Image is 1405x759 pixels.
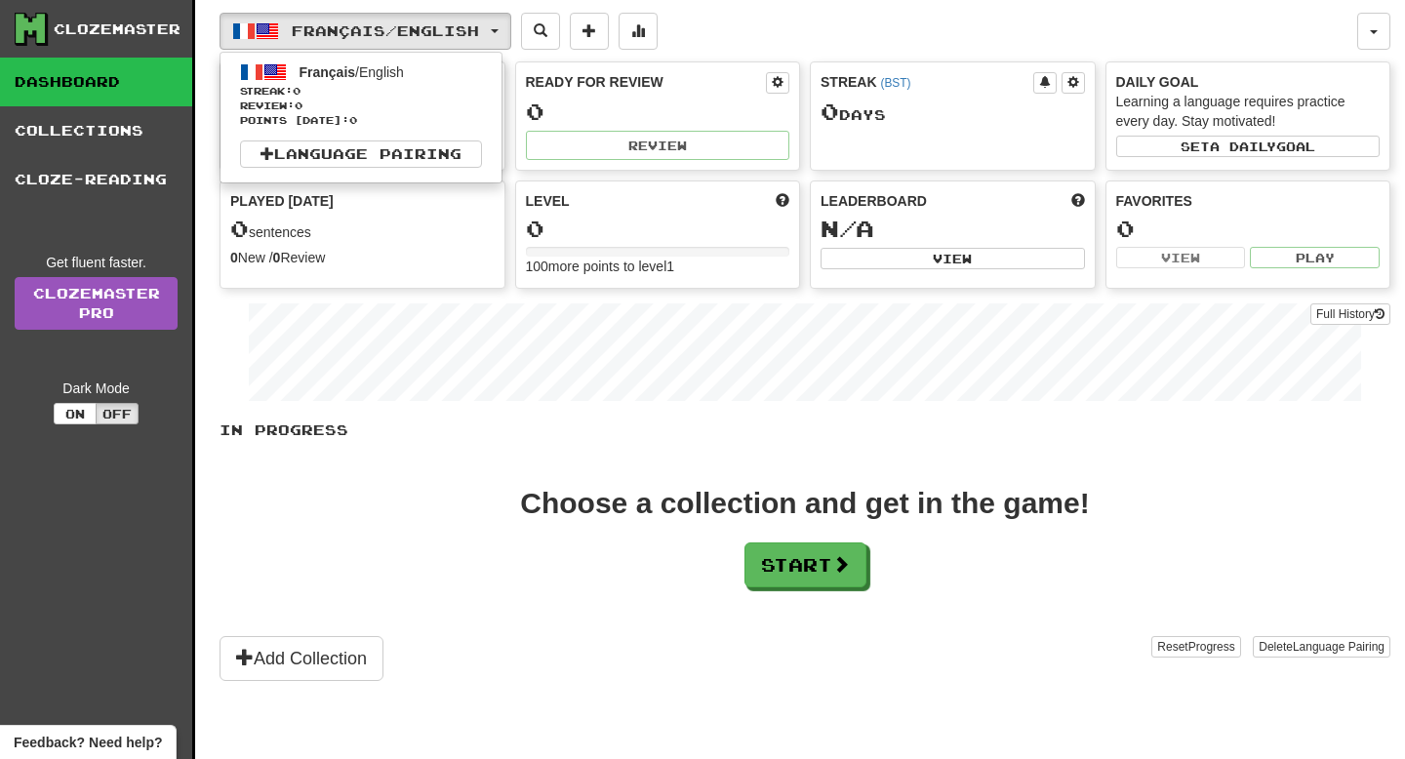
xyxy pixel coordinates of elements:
[96,403,139,424] button: Off
[54,403,97,424] button: On
[526,72,767,92] div: Ready for Review
[230,217,495,242] div: sentences
[1250,247,1380,268] button: Play
[776,191,789,211] span: Score more points to level up
[570,13,609,50] button: Add sentence to collection
[1310,303,1390,325] button: Full History
[300,64,356,80] span: Français
[521,13,560,50] button: Search sentences
[526,191,570,211] span: Level
[1151,636,1240,658] button: ResetProgress
[230,191,334,211] span: Played [DATE]
[1116,217,1381,241] div: 0
[1116,191,1381,211] div: Favorites
[1071,191,1085,211] span: This week in points, UTC
[240,140,482,168] a: Language Pairing
[1210,140,1276,153] span: a daily
[821,248,1085,269] button: View
[821,100,1085,125] div: Day s
[15,253,178,272] div: Get fluent faster.
[526,217,790,241] div: 0
[292,22,479,39] span: Français / English
[1188,640,1235,654] span: Progress
[230,248,495,267] div: New / Review
[526,257,790,276] div: 100 more points to level 1
[240,99,482,113] span: Review: 0
[821,215,874,242] span: N/A
[230,250,238,265] strong: 0
[526,131,790,160] button: Review
[1293,640,1385,654] span: Language Pairing
[1116,136,1381,157] button: Seta dailygoal
[230,215,249,242] span: 0
[880,76,910,90] a: (BST)
[220,420,1390,440] p: In Progress
[221,58,502,131] a: Français/EnglishStreak:0 Review:0Points [DATE]:0
[821,72,1033,92] div: Streak
[1116,247,1246,268] button: View
[821,98,839,125] span: 0
[821,191,927,211] span: Leaderboard
[1253,636,1390,658] button: DeleteLanguage Pairing
[220,636,383,681] button: Add Collection
[220,13,511,50] button: Français/English
[1116,72,1381,92] div: Daily Goal
[15,277,178,330] a: ClozemasterPro
[526,100,790,124] div: 0
[54,20,181,39] div: Clozemaster
[14,733,162,752] span: Open feedback widget
[1116,92,1381,131] div: Learning a language requires practice every day. Stay motivated!
[293,85,301,97] span: 0
[300,64,404,80] span: / English
[273,250,281,265] strong: 0
[520,489,1089,518] div: Choose a collection and get in the game!
[240,84,482,99] span: Streak:
[619,13,658,50] button: More stats
[15,379,178,398] div: Dark Mode
[744,542,866,587] button: Start
[240,113,482,128] span: Points [DATE]: 0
